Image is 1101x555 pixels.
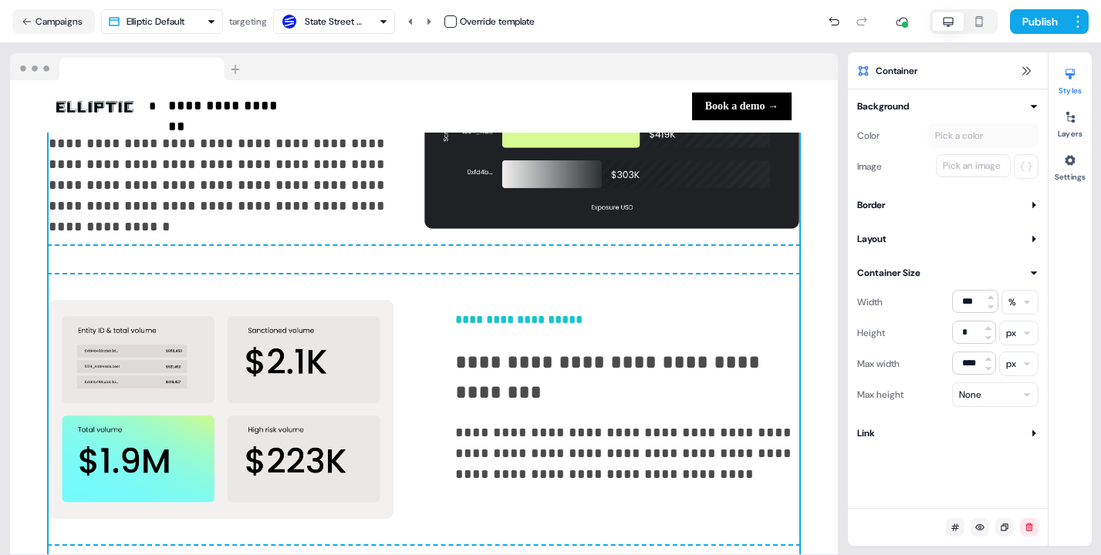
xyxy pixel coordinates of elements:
[959,387,981,402] div: None
[431,92,792,120] div: Book a demo →
[932,128,986,143] div: Pick a color
[857,197,885,213] div: Border
[876,63,917,79] span: Container
[927,123,1039,148] button: Pick a color
[1006,356,1016,372] div: px
[857,425,1039,441] button: Link
[1049,62,1092,96] button: Styles
[12,9,95,34] button: Campaigns
[857,231,1039,247] button: Layout
[857,99,909,114] div: Background
[857,197,1039,213] button: Border
[460,14,535,29] div: Override template
[1010,9,1067,34] button: Publish
[857,351,900,376] div: Max width
[10,53,247,81] img: Browser topbar
[229,14,267,29] div: targeting
[857,123,880,148] div: Color
[857,265,1039,281] button: Container Size
[49,3,424,217] div: To enrich screen reader interactions, please activate Accessibility in Grammarly extension settin...
[857,321,885,345] div: Height
[1006,325,1016,341] div: px
[936,154,1011,177] button: Pick an image
[940,158,1004,173] div: Pick an image
[1049,105,1092,139] button: Layers
[273,9,395,34] button: State Street Bank
[692,92,792,120] button: Book a demo →
[49,274,393,544] img: Image
[1008,294,1016,310] div: %
[56,101,133,113] img: Image
[305,14,366,29] div: State Street Bank
[1049,148,1092,182] button: Settings
[857,290,883,314] div: Width
[857,231,887,247] div: Layout
[857,154,882,179] div: Image
[857,382,903,407] div: Max height
[857,425,875,441] div: Link
[857,99,1039,114] button: Background
[127,14,184,29] div: Elliptic Default
[857,265,920,281] div: Container Size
